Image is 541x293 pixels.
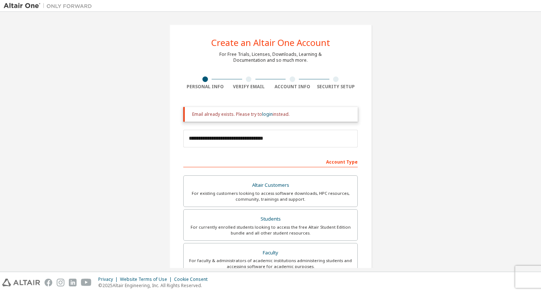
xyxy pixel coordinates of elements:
img: altair_logo.svg [2,279,40,286]
div: Email already exists. Please try to instead. [192,111,352,117]
div: Security Setup [314,84,358,90]
div: Account Type [183,156,358,167]
div: Website Terms of Use [120,276,174,282]
img: facebook.svg [45,279,52,286]
img: youtube.svg [81,279,92,286]
div: Faculty [188,248,353,258]
div: Account Info [270,84,314,90]
img: instagram.svg [57,279,64,286]
div: Altair Customers [188,180,353,190]
div: Students [188,214,353,224]
div: For faculty & administrators of academic institutions administering students and accessing softwa... [188,258,353,269]
div: For existing customers looking to access software downloads, HPC resources, community, trainings ... [188,190,353,202]
div: Privacy [98,276,120,282]
img: Altair One [4,2,96,10]
p: © 2025 Altair Engineering, Inc. All Rights Reserved. [98,282,212,289]
div: Personal Info [183,84,227,90]
div: Verify Email [227,84,271,90]
a: login [262,111,273,117]
div: Cookie Consent [174,276,212,282]
img: linkedin.svg [69,279,77,286]
div: For Free Trials, Licenses, Downloads, Learning & Documentation and so much more. [219,51,322,63]
div: For currently enrolled students looking to access the free Altair Student Edition bundle and all ... [188,224,353,236]
div: Create an Altair One Account [211,38,330,47]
